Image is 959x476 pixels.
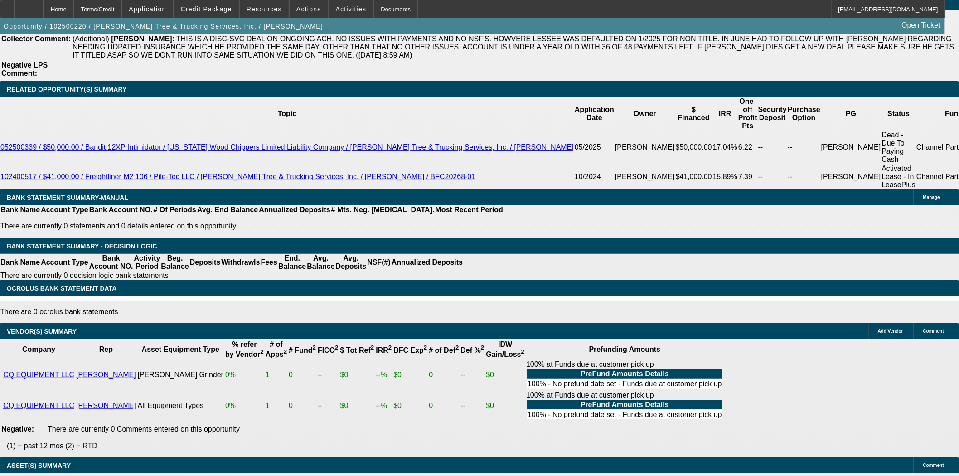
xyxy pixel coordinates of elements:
span: (Additional) [73,35,109,43]
span: Opportunity / 102500220 / [PERSON_NAME] Tree & Trucking Services, Inc. / [PERSON_NAME] [4,23,323,30]
button: Actions [290,0,328,18]
td: -- [460,391,485,421]
td: --% [375,360,392,390]
sup: 2 [260,349,263,355]
th: Security Deposit [758,97,787,131]
th: Avg. Balance [306,254,335,271]
th: Deposits [189,254,221,271]
td: 05/2025 [574,131,615,164]
th: # Mts. Neg. [MEDICAL_DATA]. [331,205,435,214]
sup: 2 [481,345,484,351]
sup: 2 [284,349,287,355]
td: [PERSON_NAME] Grinder [137,360,224,390]
th: Withdrawls [221,254,260,271]
sup: 2 [424,345,427,351]
span: Credit Package [181,5,232,13]
td: 0% [225,360,264,390]
td: -- [787,131,821,164]
span: Activities [336,5,367,13]
sup: 2 [388,345,392,351]
th: Account Type [40,205,89,214]
b: # of Def [429,346,459,354]
b: FICO [318,346,339,354]
a: [PERSON_NAME] [76,402,136,409]
td: $41,000.00 [675,164,712,189]
b: PreFund Amounts Details [581,370,669,378]
td: 1 [265,360,287,390]
td: 0 [288,360,316,390]
span: Comment [923,463,944,468]
td: Activated Lease - In LeasePlus [882,164,916,189]
button: Application [122,0,173,18]
span: Bank Statement Summary - Decision Logic [7,243,157,250]
th: NSF(#) [367,254,391,271]
td: -- [317,391,339,421]
td: [PERSON_NAME] [821,164,882,189]
td: 100% - No prefund date set - Funds due at customer pick up [527,410,722,419]
span: THIS IS A DISC-SVC DEAL ON ONGOING ACH. NO ISSUES WITH PAYMENTS AND NO NSF'S. HOWVERE LESSEE WAS ... [73,35,954,59]
b: Prefunding Amounts [589,345,661,353]
b: Negative: [1,425,34,433]
a: Open Ticket [898,18,944,33]
th: $ Financed [675,97,712,131]
td: -- [758,131,787,164]
th: Beg. Balance [160,254,189,271]
th: Bank Account NO. [89,205,153,214]
td: $0 [393,360,427,390]
td: 1 [265,391,287,421]
div: 100% at Funds due at customer pick up [526,391,723,420]
td: 100% - No prefund date set - Funds due at customer pick up [527,379,722,389]
th: End. Balance [278,254,306,271]
td: $0 [340,391,375,421]
b: Company [22,345,55,353]
td: 0 [429,360,460,390]
td: $50,000.00 [675,131,712,164]
span: Application [129,5,166,13]
span: ASSET(S) SUMMARY [7,462,71,469]
span: Manage [923,195,940,200]
b: # Fund [289,346,316,354]
b: Rep [99,345,113,353]
b: Negative LPS Comment: [1,61,48,77]
span: Comment [923,329,944,334]
th: Application Date [574,97,615,131]
th: Most Recent Period [435,205,504,214]
sup: 2 [371,345,374,351]
th: # Of Periods [153,205,197,214]
th: Avg. End Balance [197,205,259,214]
button: Activities [329,0,373,18]
b: [PERSON_NAME]: [111,35,174,43]
td: 0 [429,391,460,421]
td: $0 [340,360,375,390]
td: --% [375,391,392,421]
a: 102400517 / $41,000.00 / Freightliner M2 106 / Pile-Tec LLC / [PERSON_NAME] Tree & Trucking Servi... [0,173,475,180]
th: One-off Profit Pts [738,97,758,131]
th: Owner [615,97,675,131]
b: $ Tot Ref [340,346,374,354]
td: All Equipment Types [137,391,224,421]
span: RELATED OPPORTUNITY(S) SUMMARY [7,86,126,93]
span: OCROLUS BANK STATEMENT DATA [7,285,116,292]
th: IRR [712,97,738,131]
td: 15.89% [712,164,738,189]
sup: 2 [455,345,459,351]
a: 052500339 / $50,000.00 / Bandit 12XP Intimidator / [US_STATE] Wood Chippers Limited Liability Com... [0,143,574,151]
td: 6.22 [738,131,758,164]
th: Fees [261,254,278,271]
span: Resources [247,5,282,13]
b: IRR [376,346,392,354]
a: CQ EQUIPMENT LLC [3,402,74,409]
td: [PERSON_NAME] [615,164,675,189]
td: Dead - Due To Paying Cash [882,131,916,164]
th: Bank Account NO. [89,254,134,271]
a: [PERSON_NAME] [76,371,136,379]
td: [PERSON_NAME] [821,131,882,164]
b: BFC Exp [393,346,427,354]
td: -- [460,360,485,390]
td: $0 [486,360,525,390]
th: Annualized Deposits [391,254,463,271]
b: # of Apps [266,340,287,358]
button: Credit Package [174,0,239,18]
a: CQ EQUIPMENT LLC [3,371,74,379]
span: There are currently 0 Comments entered on this opportunity [48,425,240,433]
